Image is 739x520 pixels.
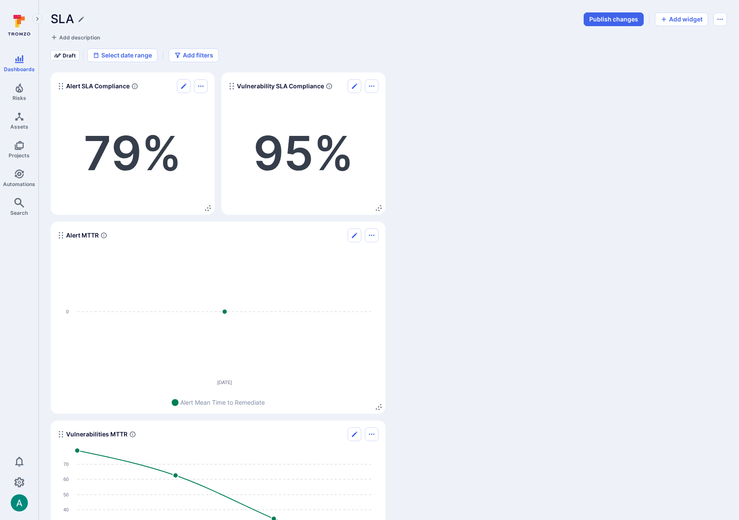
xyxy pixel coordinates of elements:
button: Edit [348,228,361,242]
div: Widget [51,222,385,414]
div: Widget [51,72,215,215]
span: Add description [59,34,100,41]
button: Add filters [169,48,219,62]
text: 0 [66,309,69,314]
text: 40 [64,507,69,512]
span: Projects [9,152,30,159]
span: Search [10,210,28,216]
text: 70 [64,462,69,467]
button: Add widget [655,12,708,26]
span: % [253,124,354,182]
span: Alert MTTR [66,231,99,240]
button: Edit title [78,16,85,23]
span: 95 [253,124,314,182]
div: Widget [221,72,385,215]
text: 60 [64,477,69,482]
button: Options menu [365,427,379,441]
button: Edit [177,79,191,93]
button: Select date range [87,48,157,62]
span: Vulnerabilities MTTR [66,430,127,439]
span: % [84,124,182,182]
h1: SLA [51,12,74,26]
button: Edit [348,427,361,441]
span: Dashboards [4,66,35,72]
button: Edit [348,79,361,93]
span: Automations [3,181,35,187]
img: ACg8ocLSa5mPYBaXNx3eFu_EmspyJX0laNWN7cXOFirfQ7srZveEpg=s96-c [11,494,28,511]
span: Vulnerability SLA Compliance [237,82,324,90]
button: Options menu [194,79,208,93]
span: Assets [10,123,28,130]
button: Add description [51,33,100,42]
div: Arjan Dehar [11,494,28,511]
div: Draft [51,50,79,60]
text: [DATE] [217,380,232,385]
span: Alert SLA Compliance [66,82,130,90]
span: Risks [12,95,26,101]
text: 50 [64,492,69,497]
button: Options menu [365,79,379,93]
button: Dashboard menu [713,12,727,26]
span: Draft [63,52,76,59]
button: Expand navigation menu [32,14,42,24]
button: Publish changes [584,12,644,26]
button: Options menu [365,228,379,242]
i: Expand navigation menu [34,15,40,23]
span: 79 [84,124,142,182]
span: Alert Mean Time to Remediate [180,398,265,407]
